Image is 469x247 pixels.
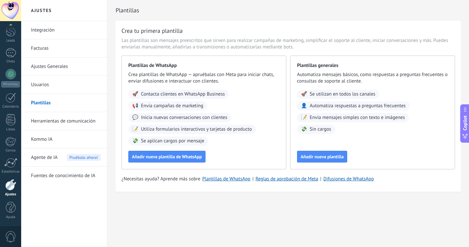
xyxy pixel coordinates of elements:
[116,4,456,17] h2: Plantillas
[297,151,347,162] button: Añadir nueva plantilla
[301,154,344,159] span: Añadir nueva plantilla
[21,149,107,167] li: Agente de IA
[121,27,183,35] h3: Crea tu primera plantilla
[21,130,107,149] li: Kommo IA
[297,62,448,69] span: Plantillas generales
[132,154,202,159] span: Añadir nueva plantilla de WhatsApp
[301,114,307,121] span: 📝
[132,91,138,97] span: 🚀
[31,149,101,167] a: Agente de IAPruébalo ahora!
[31,167,101,185] a: Fuentes de conocimiento de IA
[21,167,107,185] li: Fuentes de conocimiento de IA
[31,58,101,76] a: Ajustes Generales
[310,114,405,121] span: Envía mensajes simples con texto e imágenes
[31,39,101,58] a: Facturas
[31,149,58,167] span: Agente de IA
[121,37,455,50] span: Las plantillas son mensajes preescritos que sirven para realizar campañas de marketing, simplific...
[1,215,20,219] div: Ayuda
[31,21,101,39] a: Integración
[202,176,250,182] a: Plantillas de WhatsApp
[462,116,468,131] span: Copilot
[31,130,101,149] a: Kommo IA
[141,91,225,97] span: Contacta clientes en WhatsApp Business
[121,176,200,182] span: ¿Necesitas ayuda? Aprende más sobre
[128,151,206,162] button: Añadir nueva plantilla de WhatsApp
[128,62,279,69] span: Plantillas de WhatsApp
[1,127,20,132] div: Listas
[132,103,138,109] span: 📢
[128,71,279,84] span: Crea plantillas de WhatsApp — apruébalas con Meta para iniciar chats, enviar difusiones e interac...
[141,114,227,121] span: Inicia nuevas conversaciones con clientes
[1,39,20,43] div: Leads
[301,91,307,97] span: 🚀
[31,76,101,94] a: Usuarios
[256,176,319,182] a: Reglas de aprobación de Meta
[132,138,138,144] span: 💸
[31,112,101,130] a: Herramientas de comunicación
[310,91,376,97] span: Se utilizan en todos los canales
[21,112,107,130] li: Herramientas de comunicación
[1,170,20,174] div: Estadísticas
[21,21,107,39] li: Integración
[21,94,107,112] li: Plantillas
[1,192,20,197] div: Ajustes
[121,176,455,182] div: | |
[132,126,138,133] span: 📝
[310,126,331,133] span: Sin cargos
[21,58,107,76] li: Ajustes Generales
[297,71,448,84] span: Automatiza mensajes básicos, como respuestas a preguntas frecuentes o consultas de soporte al cli...
[31,94,101,112] a: Plantillas
[1,105,20,109] div: Calendario
[310,103,406,109] span: Automatiza respuestas a preguntas frecuentes
[141,138,204,144] span: Se aplican cargos por mensaje
[301,103,307,109] span: 👤
[21,76,107,94] li: Usuarios
[141,103,203,109] span: Envía campañas de marketing
[301,126,307,133] span: 💸
[141,126,252,133] span: Utiliza formularios interactivos y tarjetas de producto
[21,39,107,58] li: Facturas
[1,149,20,153] div: Correo
[1,59,20,64] div: Chats
[323,176,374,182] a: Difusiones de WhatsApp
[1,81,20,87] div: WhatsApp
[132,114,138,121] span: 💬
[67,154,101,161] span: Pruébalo ahora!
